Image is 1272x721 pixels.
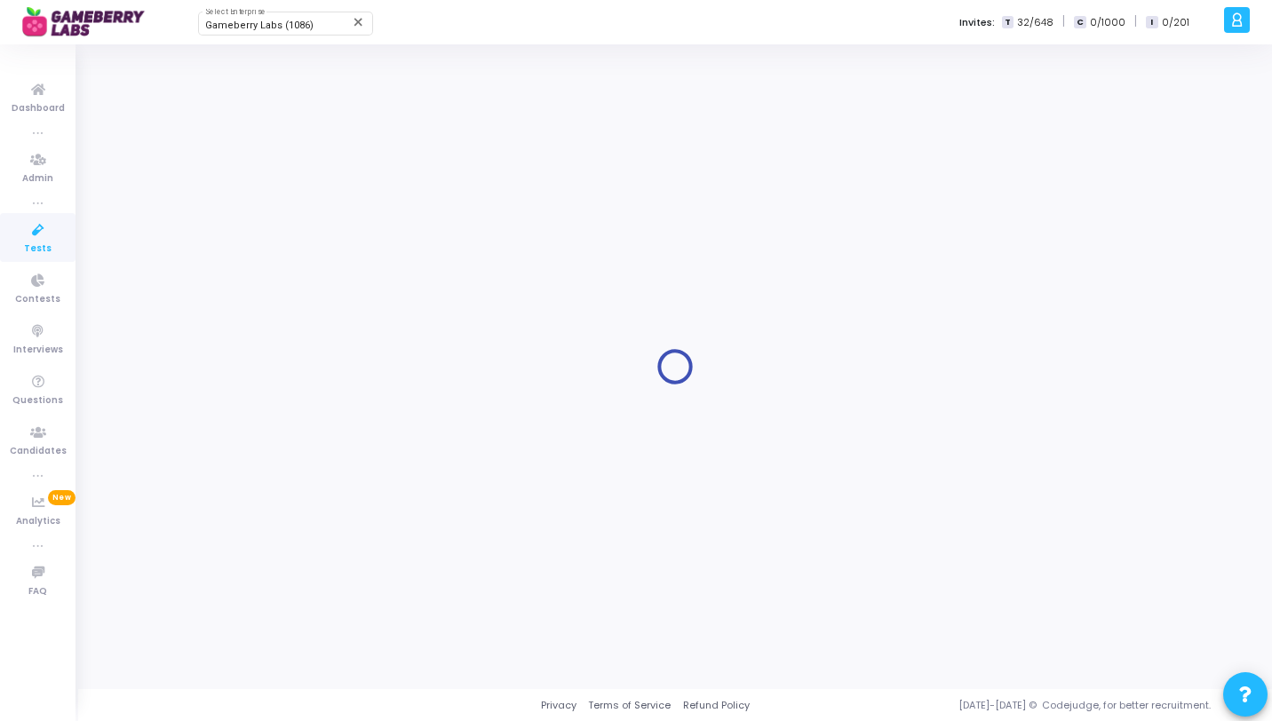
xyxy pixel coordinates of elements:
span: | [1134,12,1137,31]
label: Invites: [959,15,995,30]
a: Terms of Service [588,698,671,713]
span: Interviews [13,343,63,358]
span: Dashboard [12,101,65,116]
span: T [1002,16,1014,29]
span: Tests [24,242,52,257]
span: New [48,490,76,505]
a: Privacy [541,698,576,713]
span: 32/648 [1017,15,1053,30]
span: I [1146,16,1157,29]
span: 0/1000 [1090,15,1125,30]
span: C [1074,16,1085,29]
a: Refund Policy [683,698,750,713]
span: 0/201 [1162,15,1189,30]
span: FAQ [28,584,47,599]
span: | [1062,12,1065,31]
span: Questions [12,393,63,408]
span: Gameberry Labs (1086) [205,20,314,31]
div: [DATE]-[DATE] © Codejudge, for better recruitment. [750,698,1250,713]
mat-icon: Clear [352,15,366,29]
span: Contests [15,292,60,307]
span: Admin [22,171,53,186]
img: logo [22,4,155,40]
span: Analytics [16,514,60,529]
span: Candidates [10,444,67,459]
